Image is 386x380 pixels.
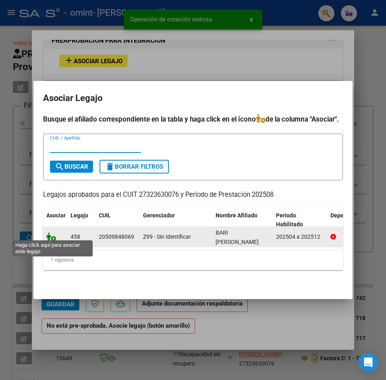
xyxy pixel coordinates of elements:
[276,232,324,242] div: 202504 a 202512
[71,212,88,219] span: Legajo
[99,232,134,242] div: 20509848069
[330,212,364,219] span: Dependencia
[55,162,64,171] mat-icon: search
[50,161,93,173] button: Buscar
[140,207,212,233] datatable-header-cell: Gerenciador
[43,91,343,106] h2: Asociar Legajo
[212,207,273,233] datatable-header-cell: Nombre Afiliado
[216,212,257,219] span: Nombre Afiliado
[143,212,175,219] span: Gerenciador
[95,207,140,233] datatable-header-cell: CUIL
[143,233,191,240] span: Z99 - Sin Identificar
[71,233,80,240] span: 458
[43,190,343,200] p: Legajos aprobados para el CUIT 27323630076 y Período de Prestación 202508
[99,212,111,219] span: CUIL
[276,212,303,228] span: Periodo Habilitado
[359,353,378,372] div: Open Intercom Messenger
[67,207,95,233] datatable-header-cell: Legajo
[55,163,88,170] span: Buscar
[105,163,163,170] span: Borrar Filtros
[43,114,343,124] h4: Busque el afiliado correspondiente en la tabla y haga click en el ícono de la columna "Asociar".
[216,229,259,245] span: BARI SANTIAGO RAMON
[43,250,343,270] div: 1 registros
[46,212,66,219] span: Asociar
[43,207,67,233] datatable-header-cell: Asociar
[273,207,327,233] datatable-header-cell: Periodo Habilitado
[105,162,115,171] mat-icon: delete
[100,160,169,173] button: Borrar Filtros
